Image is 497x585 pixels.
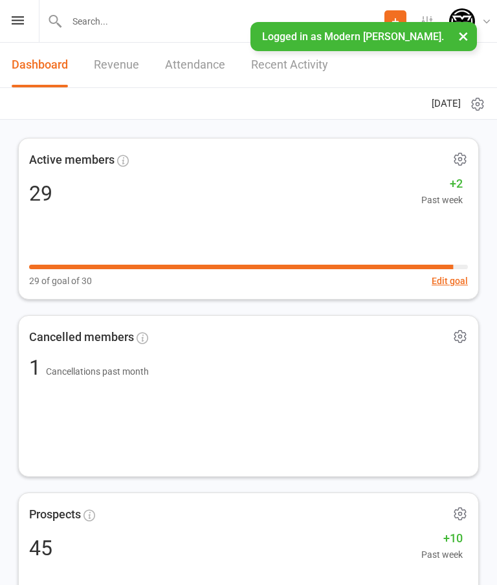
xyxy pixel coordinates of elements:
span: Past week [421,193,463,207]
a: Dashboard [12,43,68,87]
span: Past week [421,547,463,562]
span: Cancellations past month [46,366,149,377]
img: thumb_image1750915221.png [449,8,475,34]
div: 29 [29,183,52,204]
button: × [452,22,475,50]
a: Revenue [94,43,139,87]
a: Attendance [165,43,225,87]
span: +10 [421,529,463,548]
a: Recent Activity [251,43,328,87]
span: 1 [29,355,46,380]
button: Edit goal [432,274,468,288]
div: 45 [29,538,52,558]
span: Prospects [29,505,81,524]
span: 29 of goal of 30 [29,274,92,288]
span: Cancelled members [29,328,134,347]
span: Logged in as Modern [PERSON_NAME]. [262,30,444,43]
span: +2 [421,175,463,193]
span: Active members [29,151,115,170]
input: Search... [63,12,384,30]
span: [DATE] [432,96,461,111]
